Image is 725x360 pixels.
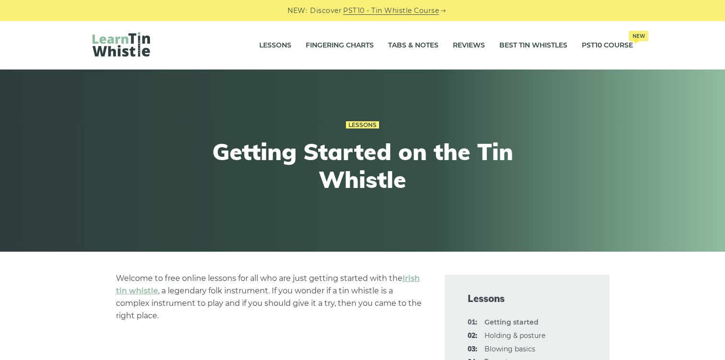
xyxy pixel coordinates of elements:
a: PST10 CourseNew [582,34,633,58]
h1: Getting Started on the Tin Whistle [186,138,539,193]
a: Lessons [346,121,379,129]
img: LearnTinWhistle.com [92,32,150,57]
span: New [629,31,648,41]
span: Lessons [468,292,587,305]
a: Best Tin Whistles [499,34,567,58]
a: 02:Holding & posture [484,331,545,340]
span: 01: [468,317,477,328]
strong: Getting started [484,318,539,326]
a: Reviews [453,34,485,58]
a: Fingering Charts [306,34,374,58]
a: 03:Blowing basics [484,345,535,353]
a: Lessons [259,34,291,58]
p: Welcome to free online lessons for all who are just getting started with the , a legendary folk i... [116,272,422,322]
span: 02: [468,330,477,342]
span: 03: [468,344,477,355]
a: Tabs & Notes [388,34,438,58]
